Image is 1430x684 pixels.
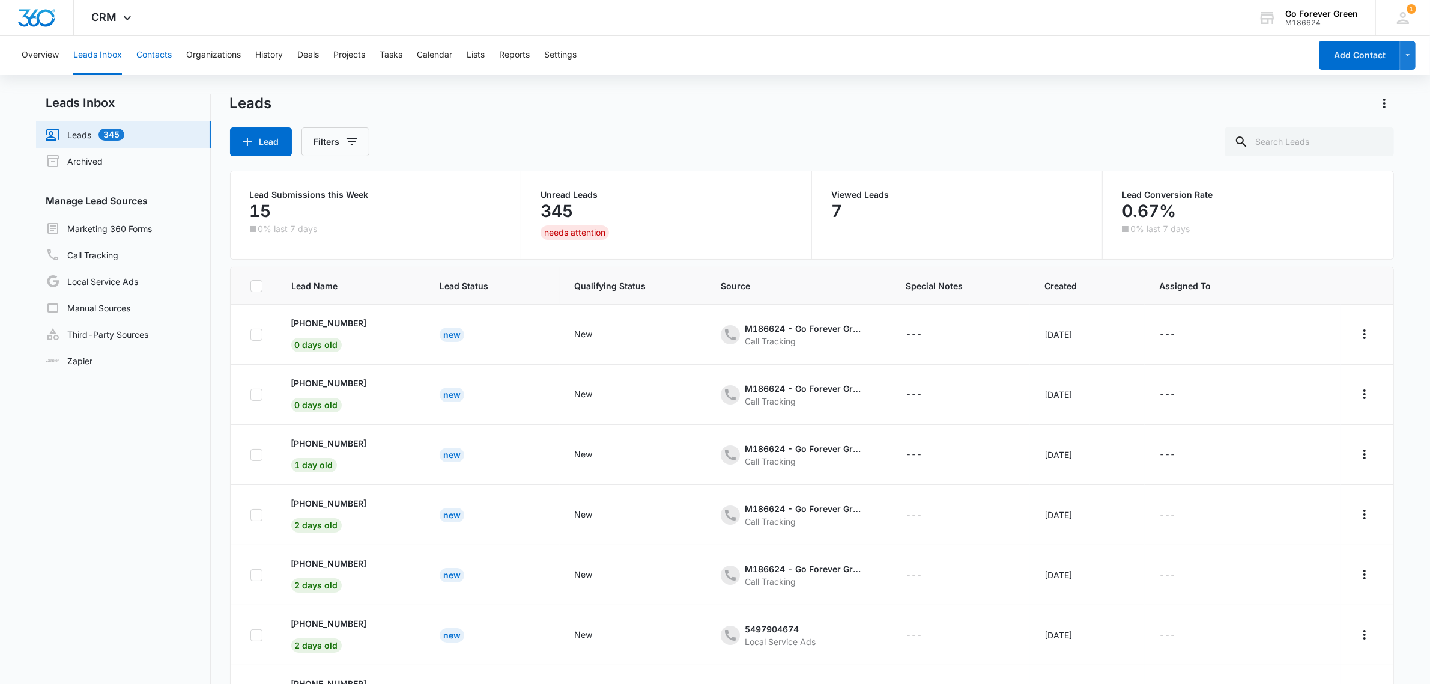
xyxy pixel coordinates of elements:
h1: Leads [230,94,272,112]
div: - - Select to Edit Field [1159,328,1197,342]
p: 0% last 7 days [258,225,318,233]
button: Actions [1355,385,1374,404]
a: [PHONE_NUMBER]0 days old [291,317,411,350]
span: Source [721,279,877,292]
div: New [574,388,592,400]
button: Deals [297,36,319,75]
button: Projects [333,36,365,75]
div: --- [906,328,922,342]
div: - - Select to Edit Field [906,628,944,643]
div: M186624 - Go Forever Green - Content [745,382,865,395]
button: Tasks [380,36,402,75]
div: New [440,508,464,522]
a: New [440,570,464,580]
button: Overview [22,36,59,75]
a: Third-Party Sources [46,327,148,341]
div: Call Tracking [745,335,865,347]
div: New [440,448,464,462]
p: 0.67% [1122,201,1176,221]
div: --- [1159,388,1175,402]
button: Actions [1375,94,1394,113]
div: M186624 - Go Forever Green - Content [745,563,865,575]
span: Qualifying Status [574,279,692,292]
div: account name [1285,9,1358,19]
span: 0 days old [291,398,342,412]
span: 2 days old [291,578,342,593]
div: account id [1285,19,1358,27]
div: --- [906,508,922,522]
div: 5497904674 [745,623,816,635]
div: - - Select to Edit Field [906,508,944,522]
div: New [574,328,592,340]
a: Marketing 360 Forms [46,221,152,236]
p: [PHONE_NUMBER] [291,557,367,570]
div: needs attention [541,225,609,240]
span: Lead Status [440,279,545,292]
span: Lead Name [291,279,411,292]
a: [PHONE_NUMBER]0 days old [291,377,411,410]
button: Actions [1355,325,1374,344]
div: - - Select to Edit Field [574,508,614,522]
div: - - Select to Edit Field [1159,508,1197,522]
a: [PHONE_NUMBER]2 days old [291,557,411,590]
div: New [440,568,464,582]
button: Reports [499,36,530,75]
div: - - Select to Edit Field [906,328,944,342]
div: --- [906,628,922,643]
div: [DATE] [1044,508,1130,521]
div: - - Select to Edit Field [906,568,944,582]
button: History [255,36,283,75]
div: - - Select to Edit Field [574,628,614,643]
div: --- [906,388,922,402]
div: M186624 - Go Forever Green - Ads [745,442,865,455]
p: 7 [831,201,842,221]
input: Search Leads [1225,127,1394,156]
div: [DATE] [1044,388,1130,401]
a: Call Tracking [46,248,118,262]
div: - - Select to Edit Field [574,448,614,462]
div: Call Tracking [745,575,865,588]
div: Call Tracking [745,395,865,408]
div: Call Tracking [745,515,865,528]
h3: Manage Lead Sources [36,194,211,208]
h2: Leads Inbox [36,94,211,112]
a: New [440,389,464,400]
div: [DATE] [1044,448,1130,461]
button: Contacts [136,36,172,75]
p: 0% last 7 days [1130,225,1190,233]
span: Special Notes [906,279,1016,292]
div: New [574,448,592,460]
p: [PHONE_NUMBER] [291,617,367,630]
div: - - Select to Edit Field [574,568,614,582]
span: 0 days old [291,338,342,352]
button: Actions [1355,625,1374,644]
div: --- [1159,448,1175,462]
span: 2 days old [291,518,342,533]
div: - - Select to Edit Field [1159,628,1197,643]
span: CRM [92,11,117,23]
a: [PHONE_NUMBER]2 days old [291,497,411,530]
p: [PHONE_NUMBER] [291,377,367,389]
div: - - Select to Edit Field [906,448,944,462]
p: [PHONE_NUMBER] [291,437,367,450]
div: M186624 - Go Forever Green- Other [745,502,865,515]
div: [DATE] [1044,569,1130,581]
span: 1 day old [291,458,337,472]
div: New [440,388,464,402]
span: 2 days old [291,638,342,653]
div: --- [1159,328,1175,342]
div: - - Select to Edit Field [574,328,614,342]
div: New [440,328,464,342]
button: Actions [1355,565,1374,584]
button: Actions [1355,505,1374,524]
a: New [440,329,464,340]
p: 15 [250,201,271,221]
a: Leads345 [46,127,124,142]
div: New [440,628,464,643]
a: Local Service Ads [46,274,138,289]
div: - - Select to Edit Field [574,388,614,402]
a: New [440,630,464,640]
p: [PHONE_NUMBER] [291,497,367,510]
div: --- [1159,628,1175,643]
div: New [574,568,592,581]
